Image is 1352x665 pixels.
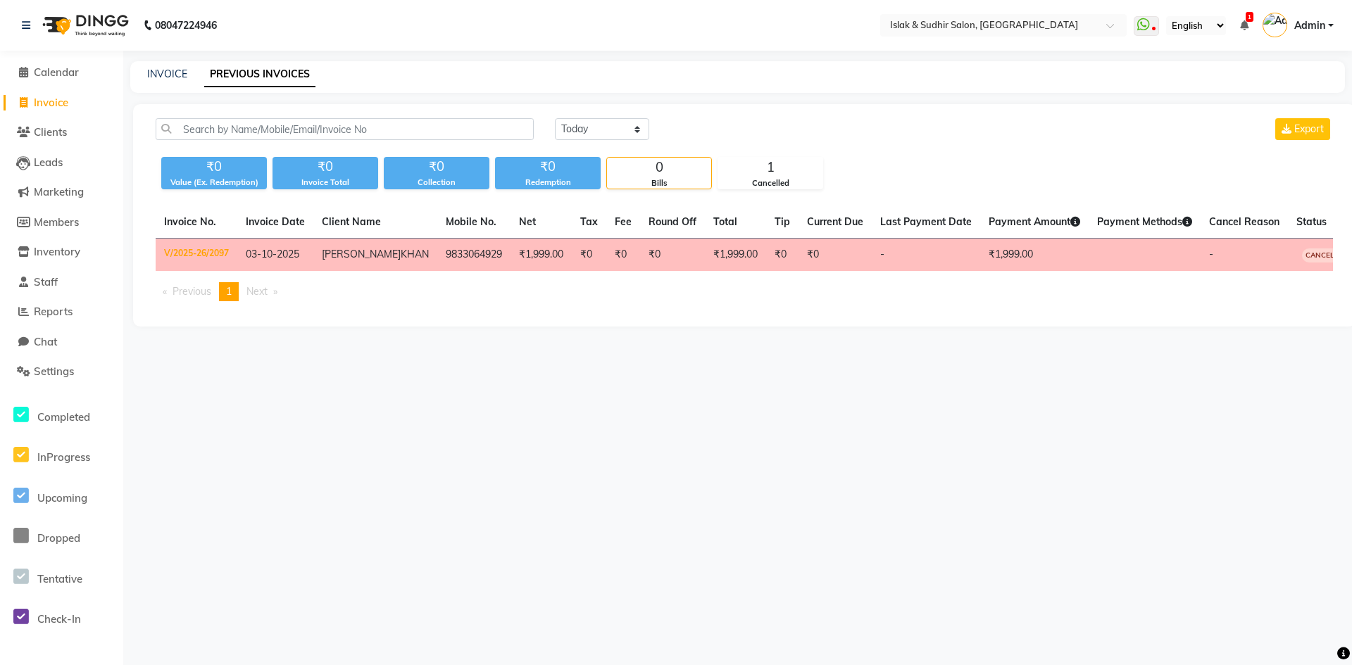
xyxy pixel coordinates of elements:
[164,215,216,228] span: Invoice No.
[495,157,601,177] div: ₹0
[246,248,299,260] span: 03-10-2025
[799,239,872,272] td: ₹0
[156,282,1333,301] nav: Pagination
[572,239,606,272] td: ₹0
[705,239,766,272] td: ₹1,999.00
[322,248,401,260] span: [PERSON_NAME]
[273,157,378,177] div: ₹0
[384,177,489,189] div: Collection
[34,125,67,139] span: Clients
[437,239,511,272] td: 9833064929
[161,157,267,177] div: ₹0
[155,6,217,45] b: 08047224946
[34,335,57,348] span: Chat
[1209,248,1213,260] span: -
[4,274,120,291] a: Staff
[156,239,237,272] td: V/2025-26/2097
[1275,118,1330,140] button: Export
[872,239,980,272] td: -
[446,215,496,228] span: Mobile No.
[34,65,79,79] span: Calendar
[204,62,315,87] a: PREVIOUS INVOICES
[34,305,73,318] span: Reports
[607,158,711,177] div: 0
[226,285,232,298] span: 1
[37,612,81,626] span: Check-In
[640,239,705,272] td: ₹0
[4,304,120,320] a: Reports
[649,215,696,228] span: Round Off
[775,215,790,228] span: Tip
[4,95,120,111] a: Invoice
[37,410,90,424] span: Completed
[161,177,267,189] div: Value (Ex. Redemption)
[606,239,640,272] td: ₹0
[34,156,63,169] span: Leads
[607,177,711,189] div: Bills
[1097,215,1192,228] span: Payment Methods
[34,365,74,378] span: Settings
[4,65,120,81] a: Calendar
[980,239,1089,272] td: ₹1,999.00
[34,96,68,109] span: Invoice
[1209,215,1279,228] span: Cancel Reason
[580,215,598,228] span: Tax
[4,334,120,350] a: Chat
[4,155,120,171] a: Leads
[34,245,80,258] span: Inventory
[495,177,601,189] div: Redemption
[1302,248,1352,262] span: CANCELLED
[1263,13,1287,37] img: Admin
[37,491,87,505] span: Upcoming
[384,157,489,177] div: ₹0
[4,125,120,141] a: Clients
[273,177,378,189] div: Invoice Total
[718,158,822,177] div: 1
[519,215,536,228] span: Net
[1240,19,1248,32] a: 1
[1294,122,1324,135] span: Export
[718,177,822,189] div: Cancelled
[147,68,187,80] a: INVOICE
[4,184,120,201] a: Marketing
[37,572,82,585] span: Tentative
[989,215,1080,228] span: Payment Amount
[322,215,381,228] span: Client Name
[156,118,534,140] input: Search by Name/Mobile/Email/Invoice No
[1246,12,1253,22] span: 1
[880,215,972,228] span: Last Payment Date
[173,285,211,298] span: Previous
[34,215,79,229] span: Members
[36,6,132,45] img: logo
[401,248,429,260] span: KHAN
[1296,215,1327,228] span: Status
[511,239,572,272] td: ₹1,999.00
[34,185,84,198] span: Marketing
[615,215,632,228] span: Fee
[34,275,58,289] span: Staff
[4,215,120,231] a: Members
[4,244,120,260] a: Inventory
[246,215,305,228] span: Invoice Date
[37,531,80,545] span: Dropped
[713,215,737,228] span: Total
[37,450,90,464] span: InProgress
[1294,18,1325,33] span: Admin
[807,215,863,228] span: Current Due
[4,364,120,380] a: Settings
[246,285,268,298] span: Next
[766,239,799,272] td: ₹0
